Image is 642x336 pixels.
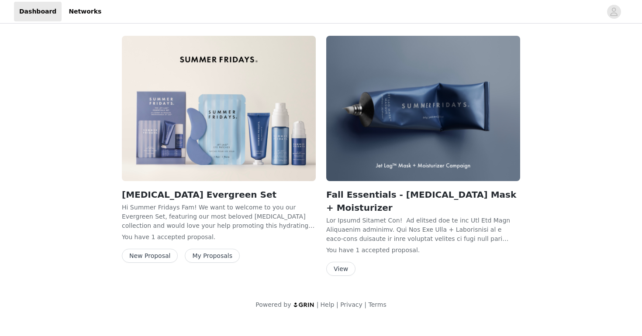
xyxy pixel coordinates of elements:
[340,301,362,308] a: Privacy
[321,301,335,308] a: Help
[610,5,618,19] div: avatar
[326,266,356,272] a: View
[326,262,356,276] button: View
[122,249,178,263] button: New Proposal
[14,2,62,21] a: Dashboard
[293,302,315,308] img: logo
[122,233,316,242] p: You have 1 accepted proposal .
[326,36,520,181] img: Summer Fridays Influencer
[317,301,319,308] span: |
[185,249,240,263] button: My Proposals
[122,203,316,229] p: Hi Summer Fridays Fam! We want to welcome to you our Evergreen Set, featuring our most beloved [M...
[63,2,107,21] a: Networks
[326,188,520,214] h2: Fall Essentials - [MEDICAL_DATA] Mask + Moisturizer
[326,216,520,242] p: Lor Ipsumd Sitamet Con! Ad elitsed doe te inc Utl Etd Magn Aliquaenim adminimv. Qui Nos Exe Ulla ...
[368,301,386,308] a: Terms
[364,301,366,308] span: |
[336,301,338,308] span: |
[122,188,316,201] h2: [MEDICAL_DATA] Evergreen Set
[255,301,291,308] span: Powered by
[326,246,520,255] p: You have 1 accepted proposal .
[122,36,316,181] img: Summer Fridays Influencer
